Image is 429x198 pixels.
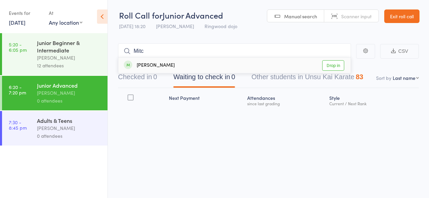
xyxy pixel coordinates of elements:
[166,91,245,109] div: Next Payment
[49,7,82,19] div: At
[119,9,162,21] span: Roll Call for
[384,9,420,23] a: Exit roll call
[356,73,363,81] div: 83
[9,7,42,19] div: Events for
[247,101,324,106] div: since last grading
[118,70,157,88] button: Checked in0
[2,33,108,75] a: 5:20 -6:05 pmJunior Beginner & Intermediate[PERSON_NAME]12 attendees
[37,62,102,69] div: 12 attendees
[162,9,223,21] span: Junior Advanced
[118,43,351,59] input: Search by name
[322,60,344,71] a: Drop in
[156,23,194,29] span: [PERSON_NAME]
[173,70,235,88] button: Waiting to check in0
[37,39,102,54] div: Junior Beginner & Intermediate
[119,23,145,29] span: [DATE] 18:20
[231,73,235,81] div: 0
[9,42,27,52] time: 5:20 - 6:05 pm
[284,13,317,20] span: Manual search
[37,54,102,62] div: [PERSON_NAME]
[341,13,372,20] span: Scanner input
[37,124,102,132] div: [PERSON_NAME]
[37,117,102,124] div: Adults & Teens
[327,91,419,109] div: Style
[9,84,26,95] time: 6:20 - 7:20 pm
[37,132,102,140] div: 0 attendees
[2,111,108,146] a: 7:30 -8:45 pmAdults & Teens[PERSON_NAME]0 attendees
[124,62,175,69] div: [PERSON_NAME]
[245,91,327,109] div: Atten­dances
[376,74,391,81] label: Sort by
[37,82,102,89] div: Junior Advanced
[329,101,416,106] div: Current / Next Rank
[37,89,102,97] div: [PERSON_NAME]
[2,76,108,110] a: 6:20 -7:20 pmJunior Advanced[PERSON_NAME]0 attendees
[204,23,237,29] span: Ringwood dojo
[393,74,415,81] div: Last name
[9,19,25,26] a: [DATE]
[153,73,157,81] div: 0
[380,44,419,59] button: CSV
[251,70,363,88] button: Other students in Unsu Kai Karate83
[49,19,82,26] div: Any location
[9,119,27,130] time: 7:30 - 8:45 pm
[37,97,102,105] div: 0 attendees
